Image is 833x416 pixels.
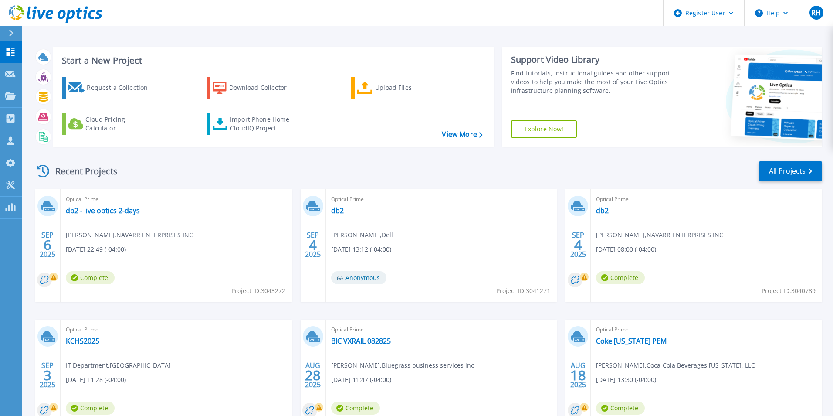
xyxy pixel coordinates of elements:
span: Complete [66,271,115,284]
a: db2 - live optics 2-days [66,206,140,215]
div: Request a Collection [87,79,156,96]
h3: Start a New Project [62,56,482,65]
span: [DATE] 22:49 (-04:00) [66,245,126,254]
span: Complete [66,402,115,415]
div: Recent Projects [34,160,129,182]
div: Upload Files [375,79,445,96]
div: SEP 2025 [305,229,321,261]
div: Cloud Pricing Calculator [85,115,155,133]
span: 4 [574,241,582,249]
div: SEP 2025 [39,359,56,391]
div: Import Phone Home CloudIQ Project [230,115,298,133]
span: RH [811,9,821,16]
span: Project ID: 3040789 [762,286,816,296]
a: BIC VXRAIL 082825 [331,337,391,345]
span: Project ID: 3043272 [231,286,285,296]
span: Optical Prime [66,194,287,204]
span: 3 [44,372,51,379]
div: Support Video Library [511,54,674,65]
span: Optical Prime [331,194,552,204]
span: Complete [331,402,380,415]
span: [PERSON_NAME] , Coca-Cola Beverages [US_STATE], LLC [596,361,755,370]
a: All Projects [759,161,822,181]
a: Explore Now! [511,120,577,138]
div: SEP 2025 [39,229,56,261]
span: Anonymous [331,271,386,284]
div: Download Collector [229,79,299,96]
a: Download Collector [207,77,304,99]
span: [PERSON_NAME] , Bluegrass business services inc [331,361,474,370]
div: Find tutorials, instructional guides and other support videos to help you make the most of your L... [511,69,674,95]
span: Complete [596,402,645,415]
a: View More [442,130,482,139]
span: Optical Prime [596,325,817,334]
span: [DATE] 11:28 (-04:00) [66,375,126,385]
span: Project ID: 3041271 [496,286,550,296]
span: [PERSON_NAME] , Dell [331,230,393,240]
span: [DATE] 13:12 (-04:00) [331,245,391,254]
span: Optical Prime [66,325,287,334]
span: [DATE] 08:00 (-04:00) [596,245,656,254]
span: [DATE] 11:47 (-04:00) [331,375,391,385]
span: 6 [44,241,51,249]
div: AUG 2025 [305,359,321,391]
span: 18 [570,372,586,379]
a: KCHS2025 [66,337,99,345]
a: Upload Files [351,77,448,99]
div: AUG 2025 [570,359,586,391]
span: 4 [309,241,317,249]
span: [PERSON_NAME] , NAVARR ENTERPRISES INC [596,230,723,240]
span: [PERSON_NAME] , NAVARR ENTERPRISES INC [66,230,193,240]
a: db2 [331,206,344,215]
span: IT Department , [GEOGRAPHIC_DATA] [66,361,171,370]
a: Request a Collection [62,77,159,99]
span: 28 [305,372,321,379]
a: db2 [596,206,609,215]
span: Optical Prime [596,194,817,204]
span: Optical Prime [331,325,552,334]
span: Complete [596,271,645,284]
div: SEP 2025 [570,229,586,261]
span: [DATE] 13:30 (-04:00) [596,375,656,385]
a: Coke [US_STATE] PEM [596,337,667,345]
a: Cloud Pricing Calculator [62,113,159,135]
